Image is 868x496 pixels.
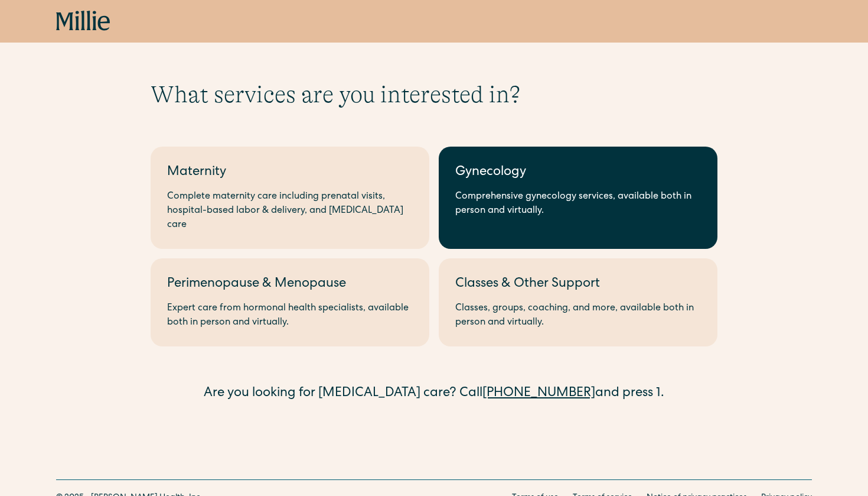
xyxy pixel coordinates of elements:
div: Perimenopause & Menopause [167,275,413,294]
a: GynecologyComprehensive gynecology services, available both in person and virtually. [439,147,717,249]
a: Classes & Other SupportClasses, groups, coaching, and more, available both in person and virtually. [439,258,717,346]
div: Gynecology [455,163,701,183]
a: [PHONE_NUMBER] [482,387,595,400]
a: MaternityComplete maternity care including prenatal visits, hospital-based labor & delivery, and ... [151,147,429,249]
div: Classes, groups, coaching, and more, available both in person and virtually. [455,302,701,330]
div: Expert care from hormonal health specialists, available both in person and virtually. [167,302,413,330]
h1: What services are you interested in? [151,80,717,109]
div: Complete maternity care including prenatal visits, hospital-based labor & delivery, and [MEDICAL_... [167,190,413,232]
a: Perimenopause & MenopauseExpert care from hormonal health specialists, available both in person a... [151,258,429,346]
div: Classes & Other Support [455,275,701,294]
div: Comprehensive gynecology services, available both in person and virtually. [455,190,701,218]
div: Maternity [167,163,413,183]
div: Are you looking for [MEDICAL_DATA] care? Call and press 1. [151,384,717,404]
